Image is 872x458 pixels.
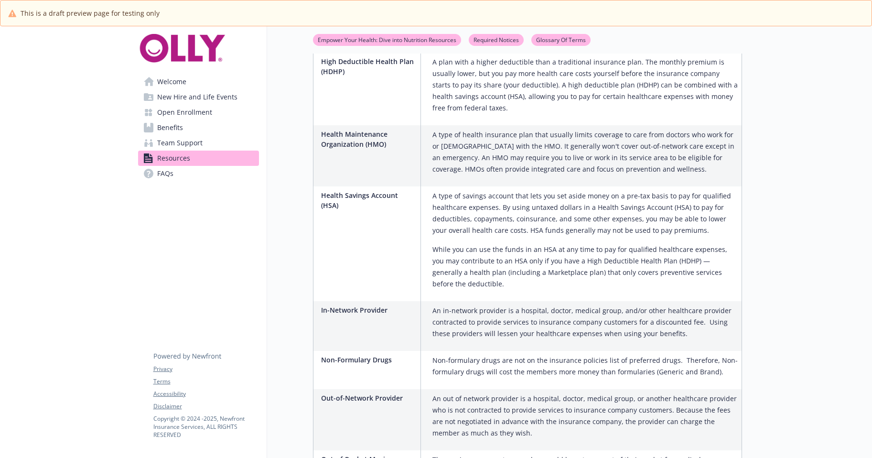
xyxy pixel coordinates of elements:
p: Health Savings Account (HSA) [321,190,417,210]
a: Privacy [153,365,258,373]
a: Resources [138,151,259,166]
span: Benefits [157,120,183,135]
p: A plan with a higher deductible than a traditional insurance plan. The monthly premium is usually... [432,56,738,114]
span: Open Enrollment [157,105,212,120]
a: Empower Your Health: Dive into Nutrition Resources [313,35,461,44]
a: Open Enrollment [138,105,259,120]
a: Benefits [138,120,259,135]
span: Resources [157,151,190,166]
p: An in-network provider is a hospital, doctor, medical group, and/or other healthcare provider con... [432,305,738,339]
a: Team Support [138,135,259,151]
a: New Hire and Life Events [138,89,259,105]
a: Disclaimer [153,402,258,411]
p: An out of network provider is a hospital, doctor, medical group, or another healthcare provider w... [432,393,738,439]
p: Non-Formulary Drugs [321,355,417,365]
p: Out-of-Network Provider [321,393,417,403]
p: In-Network Provider [321,305,417,315]
span: Team Support [157,135,203,151]
p: While you can use the funds in an HSA at any time to pay for qualified healthcare expenses, you m... [432,244,738,290]
p: Health Maintenance Organization (HMO) [321,129,417,149]
p: Non-formulary drugs are not on the insurance policies list of preferred drugs. Therefore, Non-for... [432,355,738,378]
p: A type of savings account that lets you set aside money on a pre-tax basis to pay for qualified h... [432,190,738,236]
span: FAQs [157,166,173,181]
span: New Hire and Life Events [157,89,237,105]
p: Copyright © 2024 - 2025 , Newfront Insurance Services, ALL RIGHTS RESERVED [153,414,258,439]
a: Glossary Of Terms [531,35,591,44]
p: A type of health insurance plan that usually limits coverage to care from doctors who work for or... [432,129,738,175]
span: This is a draft preview page for testing only [21,8,160,18]
a: Accessibility [153,390,258,398]
span: Welcome [157,74,186,89]
a: Required Notices [469,35,524,44]
a: Welcome [138,74,259,89]
a: Terms [153,377,258,386]
p: High Deductible Health Plan (HDHP) [321,56,417,76]
a: FAQs [138,166,259,181]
